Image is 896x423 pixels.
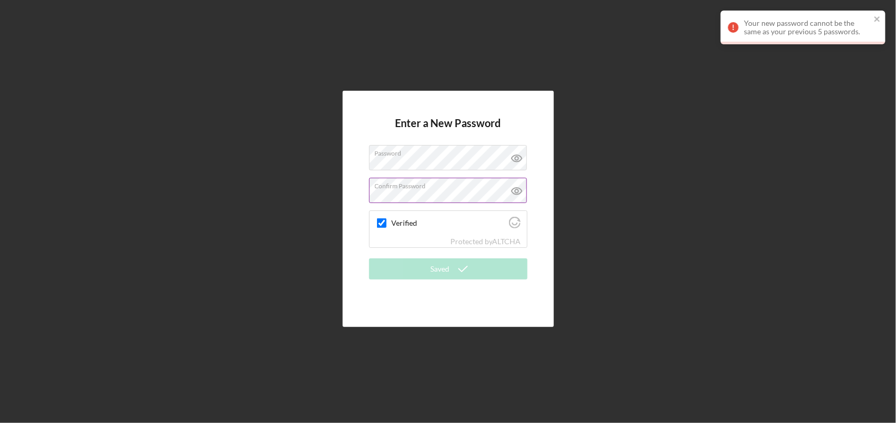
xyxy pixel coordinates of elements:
[375,178,527,190] label: Confirm Password
[369,258,527,280] button: Saved
[492,237,521,246] a: Visit Altcha.org
[391,219,506,227] label: Verified
[509,221,521,230] a: Visit Altcha.org
[450,237,521,246] div: Protected by
[395,117,501,145] h4: Enter a New Password
[375,146,527,157] label: Password
[874,15,881,25] button: close
[431,258,450,280] div: Saved
[744,19,871,36] div: Your new password cannot be the same as your previous 5 passwords.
